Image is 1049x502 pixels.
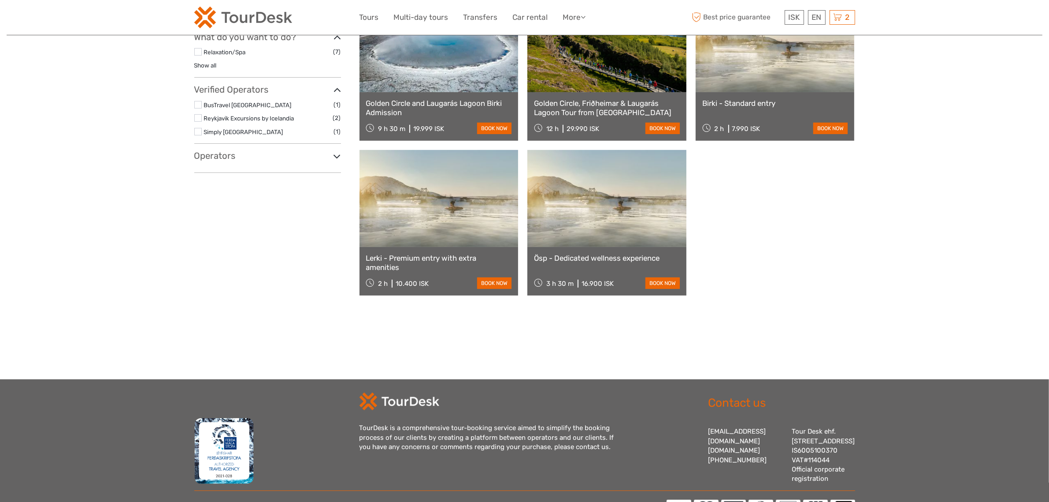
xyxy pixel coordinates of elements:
[546,280,574,288] span: 3 h 30 m
[808,10,826,25] div: EN
[813,123,848,134] a: book now
[204,49,246,56] a: Relaxation/Spa
[204,115,294,122] a: Reykjavik Excursions by Icelandia
[194,7,292,28] img: 120-15d4194f-c635-41b9-a512-a3cb382bfb57_logo_small.png
[582,280,614,288] div: 16.900 ISK
[360,11,379,24] a: Tours
[394,11,449,24] a: Multi-day tours
[194,418,254,484] img: fms.png
[645,123,680,134] a: book now
[708,396,855,410] h2: Contact us
[204,128,283,135] a: Simply [GEOGRAPHIC_DATA]
[708,446,760,454] a: [DOMAIN_NAME]
[378,280,388,288] span: 2 h
[546,125,559,133] span: 12 h
[194,32,341,42] h3: What do you want to do?
[477,123,512,134] a: book now
[708,427,783,484] div: [EMAIL_ADDRESS][DOMAIN_NAME] [PHONE_NUMBER]
[378,125,405,133] span: 9 h 30 m
[101,14,112,24] button: Open LiveChat chat widget
[360,423,624,452] div: TourDesk is a comprehensive tour-booking service aimed to simplify the booking process of our cli...
[463,11,498,24] a: Transfers
[563,11,586,24] a: More
[334,127,341,137] span: (1)
[844,13,851,22] span: 2
[534,254,680,262] a: Ösp - Dedicated wellness experience
[366,99,512,117] a: Golden Circle and Laugarás Lagoon Birki Admission
[334,47,341,57] span: (7)
[360,393,439,410] img: td-logo-white.png
[334,100,341,110] span: (1)
[366,254,512,272] a: Lerki - Premium entry with extra amenities
[789,13,800,22] span: ISK
[792,427,855,484] div: Tour Desk ehf. [STREET_ADDRESS] IS6005100370 VAT#114044
[534,99,680,117] a: Golden Circle, Friðheimar & Laugarás Lagoon Tour from [GEOGRAPHIC_DATA]
[396,280,429,288] div: 10.400 ISK
[204,101,292,109] a: BusTravel [GEOGRAPHIC_DATA]
[194,84,341,95] h3: Verified Operators
[732,125,760,133] div: 7.990 ISK
[194,62,217,69] a: Show all
[12,15,100,22] p: We're away right now. Please check back later!
[477,277,512,289] a: book now
[333,113,341,123] span: (2)
[702,99,848,108] a: Birki - Standard entry
[645,277,680,289] a: book now
[715,125,724,133] span: 2 h
[513,11,548,24] a: Car rental
[413,125,444,133] div: 19.999 ISK
[194,150,341,161] h3: Operators
[792,465,845,483] a: Official corporate registration
[690,10,782,25] span: Best price guarantee
[567,125,599,133] div: 29.990 ISK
